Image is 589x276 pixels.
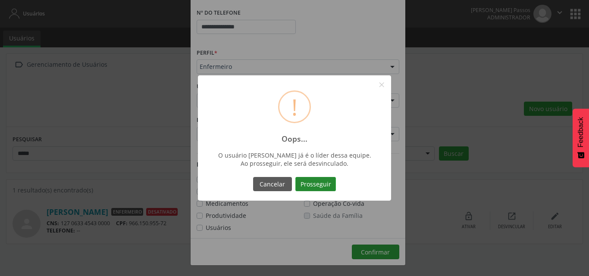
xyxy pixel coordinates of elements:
[577,117,585,147] span: Feedback
[374,78,389,92] button: Close this dialog
[253,177,292,192] button: Cancelar
[295,177,336,192] button: Prosseguir
[573,109,589,167] button: Feedback - Mostrar pesquisa
[282,134,307,143] h2: Oops...
[291,92,298,122] div: !
[215,151,374,167] div: O usuário [PERSON_NAME] já é o líder dessa equipe. Ao prosseguir, ele será desvinculado.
